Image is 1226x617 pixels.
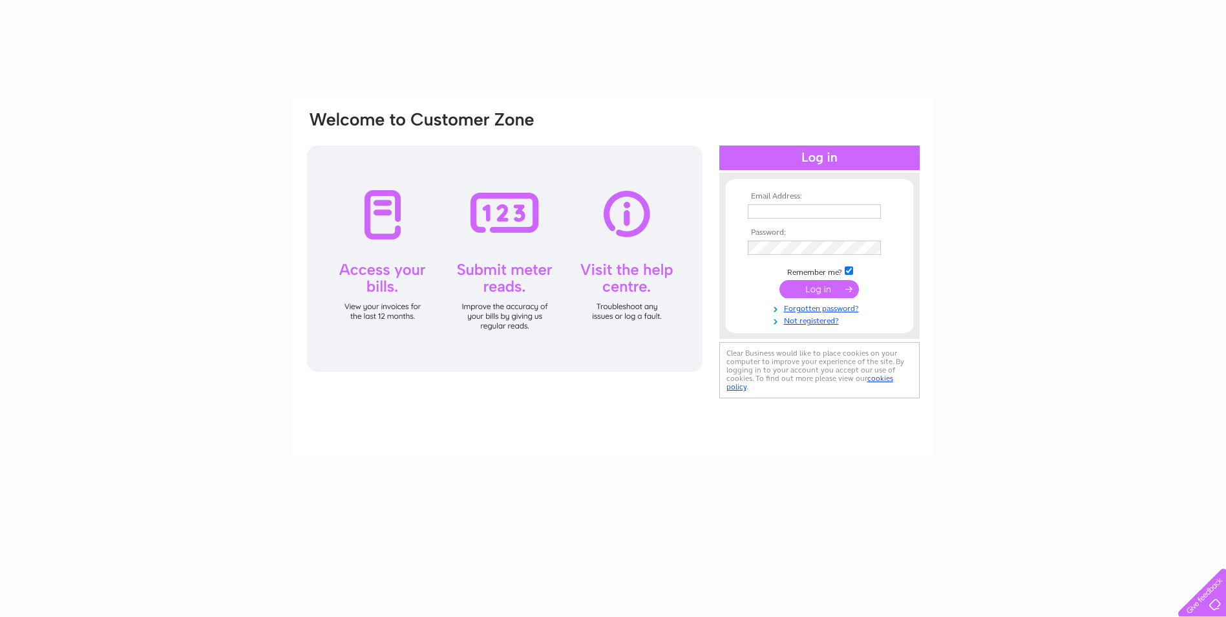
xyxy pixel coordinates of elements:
[748,301,894,314] a: Forgotten password?
[748,314,894,326] a: Not registered?
[745,265,894,277] td: Remember me?
[745,228,894,237] th: Password:
[719,342,920,398] div: Clear Business would like to place cookies on your computer to improve your experience of the sit...
[726,374,893,391] a: cookies policy
[745,192,894,201] th: Email Address:
[779,280,859,298] input: Submit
